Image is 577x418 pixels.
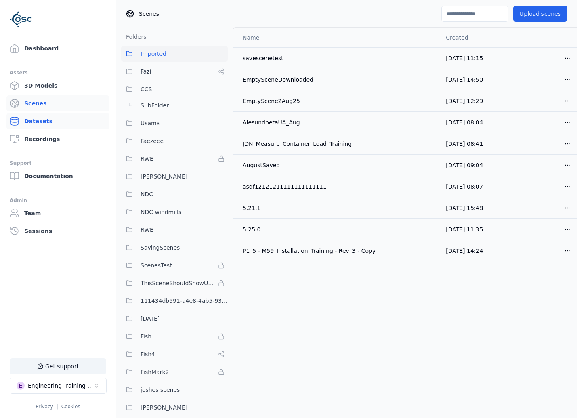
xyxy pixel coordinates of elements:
div: 5.21.1 [243,204,424,212]
a: Documentation [6,168,109,184]
div: Assets [10,68,106,78]
span: Fazi [141,67,151,76]
div: EmptyScene2Aug25 [243,97,424,105]
a: Sessions [6,223,109,239]
span: SubFolder [141,101,169,110]
span: SavingScenes [141,243,180,252]
button: SubFolder [121,97,228,113]
img: Logo [10,8,32,31]
button: joshes scenes [121,382,228,398]
button: Get support [10,358,106,374]
button: Usama [121,115,228,131]
span: ThisSceneShouldShowUpInTheReadOnlyFile [141,278,215,288]
button: ThisSceneShouldShowUpInTheReadOnlyFile [121,275,228,291]
div: Engineering-Training (SSO Staging) [28,382,93,390]
button: SavingScenes [121,239,228,256]
div: AlesundbetaUA_Aug [243,118,424,126]
button: [PERSON_NAME] [121,399,228,416]
div: P1_5 - M59_Installation_Training - Rev_3 - Copy [243,247,424,255]
button: RWE [121,222,228,238]
button: Upload scenes [513,6,567,22]
div: 5.25.0 [243,225,424,233]
span: | [57,404,58,410]
span: Imported [141,49,166,59]
span: [DATE] 14:50 [446,76,483,83]
span: NDC [141,189,153,199]
a: Recordings [6,131,109,147]
button: CCS [121,81,228,97]
a: Dashboard [6,40,109,57]
a: Team [6,205,109,221]
th: Created [439,28,558,47]
button: Imported [121,46,228,62]
button: NDC [121,186,228,202]
div: savescenetest [243,54,424,62]
span: 111434db591-a4e8-4ab5-933d-e60fa65c4fa4 [141,296,228,306]
span: RWE [141,154,153,164]
span: Fish [141,332,151,341]
button: NDC windmills [121,204,228,220]
span: [DATE] 08:07 [446,183,483,190]
span: [DATE] 09:04 [446,162,483,168]
button: 111434db591-a4e8-4ab5-933d-e60fa65c4fa4 [121,293,228,309]
span: RWE [141,225,153,235]
div: JDN_Measure_Container_Load_Training [243,140,424,148]
span: [DATE] 14:24 [446,248,483,254]
div: Support [10,158,106,168]
span: joshes scenes [141,385,180,395]
a: Datasets [6,113,109,129]
div: E [17,382,25,390]
button: RWE [121,151,228,167]
span: Fish4 [141,349,155,359]
span: Faezeee [141,136,164,146]
button: [DATE] [121,311,228,327]
div: EmptySceneDownloaded [243,76,424,84]
a: Cookies [61,404,80,410]
span: [DATE] 15:48 [446,205,483,211]
span: [DATE] [141,314,159,323]
button: Fazi [121,63,228,80]
span: [DATE] 11:35 [446,226,483,233]
div: asdf12121211111111111111 [243,183,424,191]
a: 3D Models [6,78,109,94]
button: ScenesTest [121,257,228,273]
span: NDC windmills [141,207,181,217]
span: [PERSON_NAME] [141,172,187,181]
th: Name [233,28,439,47]
div: AugustSaved [243,161,424,169]
span: [DATE] 08:04 [446,119,483,126]
span: CCS [141,84,152,94]
span: ScenesTest [141,260,172,270]
button: Select a workspace [10,378,107,394]
h3: Folders [121,33,147,41]
span: [DATE] 11:15 [446,55,483,61]
span: [DATE] 08:41 [446,141,483,147]
span: FishMark2 [141,367,169,377]
span: Usama [141,118,160,128]
button: FishMark2 [121,364,228,380]
span: Scenes [139,10,159,18]
a: Scenes [6,95,109,111]
div: Admin [10,195,106,205]
button: Faezeee [121,133,228,149]
span: [PERSON_NAME] [141,403,187,412]
button: [PERSON_NAME] [121,168,228,185]
button: Fish4 [121,346,228,362]
a: Privacy [36,404,53,410]
span: [DATE] 12:29 [446,98,483,104]
button: Fish [121,328,228,344]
